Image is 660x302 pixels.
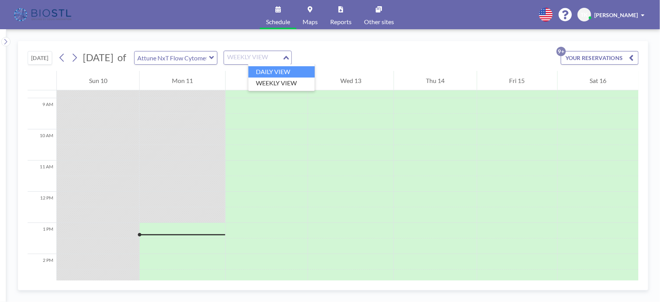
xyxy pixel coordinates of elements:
div: Fri 15 [477,71,557,90]
div: 9 AM [28,98,56,129]
span: Maps [303,19,318,25]
li: DAILY VIEW [249,66,315,78]
input: Attune NxT Flow Cytometer - Bench #25 [135,51,209,64]
span: Other sites [364,19,394,25]
div: Tue 12 [226,71,308,90]
span: Reports [330,19,352,25]
div: 12 PM [28,192,56,223]
button: [DATE] [28,51,52,65]
div: 11 AM [28,161,56,192]
div: Search for option [224,51,291,64]
button: YOUR RESERVATIONS9+ [561,51,639,65]
div: 2 PM [28,254,56,285]
span: TK [581,11,588,18]
div: 10 AM [28,129,56,161]
div: Wed 13 [308,71,393,90]
span: [PERSON_NAME] [594,12,638,18]
img: organization-logo [12,7,74,23]
div: Mon 11 [140,71,225,90]
div: Thu 14 [394,71,477,90]
input: Search for option [225,53,282,63]
div: Sat 16 [558,71,639,90]
li: WEEKLY VIEW [249,78,315,89]
span: of [117,51,126,64]
span: [DATE] [83,51,114,63]
div: 1 PM [28,223,56,254]
div: Sun 10 [57,71,139,90]
span: Schedule [266,19,290,25]
p: 9+ [557,47,566,56]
